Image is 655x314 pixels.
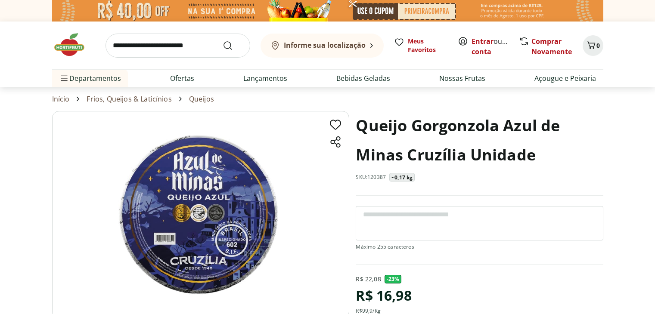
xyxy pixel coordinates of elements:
[394,37,447,54] a: Meus Favoritos
[189,95,214,103] a: Queijos
[261,34,384,58] button: Informe sua localização
[223,40,243,51] button: Submit Search
[106,34,250,58] input: search
[596,41,600,49] span: 0
[439,73,485,83] a: Nossas Frutas
[472,37,494,46] a: Entrar
[336,73,390,83] a: Bebidas Geladas
[243,73,287,83] a: Lançamentos
[59,68,121,89] span: Departamentos
[408,37,447,54] span: Meus Favoritos
[284,40,366,50] b: Informe sua localização
[583,35,603,56] button: Carrinho
[534,73,596,83] a: Açougue e Peixaria
[59,68,69,89] button: Menu
[472,36,510,57] span: ou
[356,174,386,181] p: SKU: 120387
[391,174,413,181] p: ~0,17 kg
[87,95,171,103] a: Frios, Queijos & Laticínios
[472,37,519,56] a: Criar conta
[52,95,70,103] a: Início
[356,275,381,283] p: R$ 22,08
[170,73,194,83] a: Ofertas
[356,283,411,308] div: R$ 16,98
[52,32,95,58] img: Hortifruti
[356,111,603,169] h1: Queijo Gorgonzola Azul de Minas Cruzília Unidade
[385,275,402,283] span: - 23 %
[531,37,572,56] a: Comprar Novamente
